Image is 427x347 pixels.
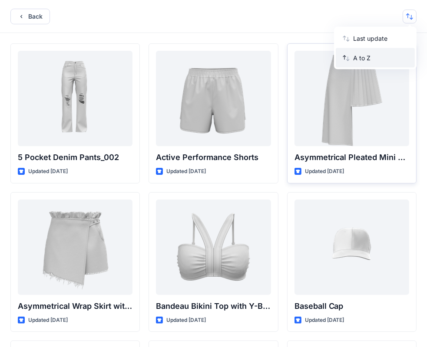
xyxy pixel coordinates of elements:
[18,51,132,146] a: 5 Pocket Denim Pants_002
[18,151,132,164] p: 5 Pocket Denim Pants_002
[156,200,271,295] a: Bandeau Bikini Top with Y-Back Straps and Stitch Detail
[18,300,132,312] p: Asymmetrical Wrap Skirt with Ruffle Waist
[305,167,344,176] p: Updated [DATE]
[28,167,68,176] p: Updated [DATE]
[166,167,206,176] p: Updated [DATE]
[28,316,68,325] p: Updated [DATE]
[353,34,408,43] p: Last update
[295,300,409,312] p: Baseball Cap
[305,316,344,325] p: Updated [DATE]
[156,300,271,312] p: Bandeau Bikini Top with Y-Back Straps and Stitch Detail
[353,53,408,62] p: A to Z
[18,200,132,295] a: Asymmetrical Wrap Skirt with Ruffle Waist
[156,151,271,164] p: Active Performance Shorts
[156,51,271,146] a: Active Performance Shorts
[295,51,409,146] a: Asymmetrical Pleated Mini Skirt with Drape
[295,200,409,295] a: Baseball Cap
[10,9,50,24] button: Back
[166,316,206,325] p: Updated [DATE]
[295,151,409,164] p: Asymmetrical Pleated Mini Skirt with Drape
